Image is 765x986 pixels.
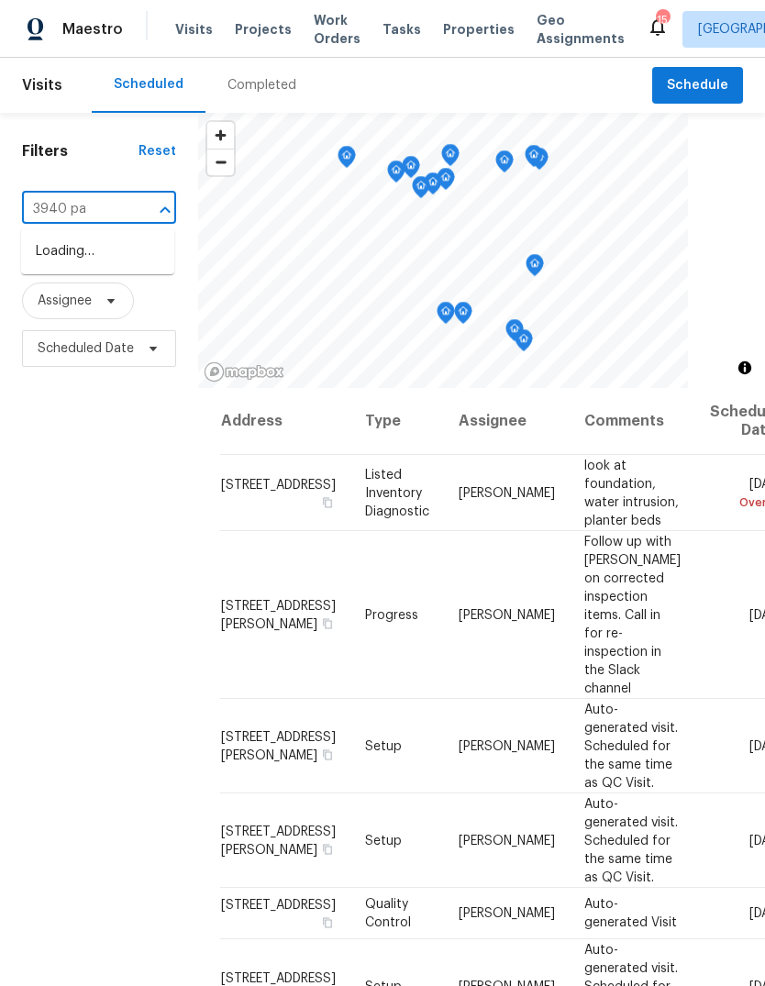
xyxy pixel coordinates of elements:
span: Toggle attribution [739,358,750,378]
span: [STREET_ADDRESS] [221,478,336,491]
span: Tasks [382,23,421,36]
canvas: Map [198,113,688,388]
span: Auto-generated Visit [584,898,677,929]
div: Map marker [437,168,455,196]
span: [PERSON_NAME] [459,739,555,752]
span: Follow up with [PERSON_NAME] on corrected inspection items. Call in for re-inspection in the Slac... [584,535,681,694]
th: Address [220,388,350,455]
a: Mapbox homepage [204,361,284,382]
span: Progress [365,608,418,621]
span: Auto-generated visit. Scheduled for the same time as QC Visit. [584,703,678,789]
span: Work Orders [314,11,360,48]
div: Map marker [412,176,430,205]
span: Visits [22,65,62,105]
span: Setup [365,834,402,847]
button: Zoom in [207,122,234,149]
div: Scheduled [114,75,183,94]
span: Projects [235,20,292,39]
div: Map marker [424,172,442,201]
span: [STREET_ADDRESS][PERSON_NAME] [221,599,336,630]
h1: Filters [22,142,139,161]
span: Quality Control [365,898,411,929]
span: [STREET_ADDRESS][PERSON_NAME] [221,825,336,856]
span: [STREET_ADDRESS] [221,971,336,984]
span: Auto-generated visit. Scheduled for the same time as QC Visit. [584,797,678,883]
div: Map marker [525,145,543,173]
input: Search for an address... [22,195,125,224]
span: Assignee [38,292,92,310]
th: Type [350,388,444,455]
div: 15 [656,11,669,29]
button: Close [152,197,178,223]
button: Copy Address [319,914,336,931]
span: [PERSON_NAME] [459,608,555,621]
span: Setup [365,739,402,752]
span: Schedule [667,74,728,97]
div: Map marker [515,329,533,358]
div: Completed [227,76,296,94]
div: Map marker [387,161,405,189]
span: [PERSON_NAME] [459,834,555,847]
span: [PERSON_NAME] [459,907,555,920]
button: Copy Address [319,615,336,631]
span: Properties [443,20,515,39]
button: Copy Address [319,493,336,510]
span: [STREET_ADDRESS] [221,899,336,912]
th: Assignee [444,388,570,455]
div: Map marker [402,156,420,184]
div: Map marker [338,146,356,174]
div: Loading… [21,229,174,274]
th: Comments [570,388,695,455]
span: Maestro [62,20,123,39]
button: Toggle attribution [734,357,756,379]
span: Geo Assignments [537,11,625,48]
div: Map marker [505,319,524,348]
span: Scheduled Date [38,339,134,358]
div: Reset [139,142,176,161]
button: Copy Address [319,746,336,762]
div: Map marker [437,302,455,330]
button: Copy Address [319,840,336,857]
div: Map marker [441,144,460,172]
div: Map marker [495,150,514,179]
button: Schedule [652,67,743,105]
span: [PERSON_NAME] [459,486,555,499]
div: Map marker [526,254,544,283]
div: Map marker [454,302,472,330]
span: look at foundation, water intrusion, planter beds [584,459,679,526]
span: Listed Inventory Diagnostic [365,468,429,517]
span: Visits [175,20,213,39]
span: [STREET_ADDRESS][PERSON_NAME] [221,730,336,761]
button: Zoom out [207,149,234,175]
